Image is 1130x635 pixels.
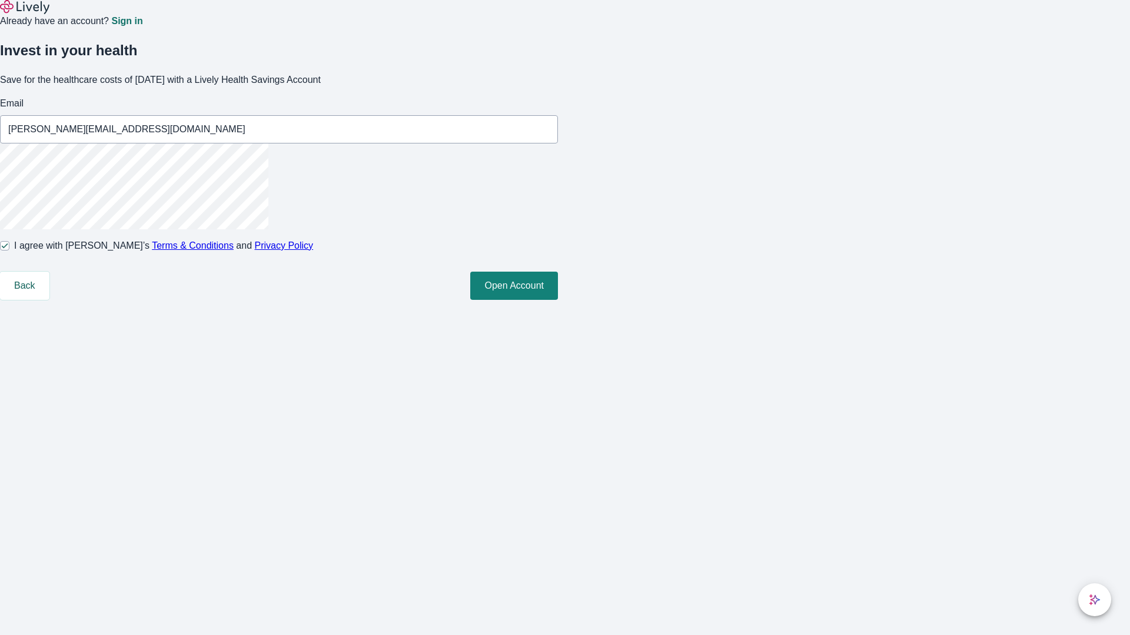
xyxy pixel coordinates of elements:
[1078,583,1111,616] button: chat
[470,272,558,300] button: Open Account
[152,240,234,250] a: Terms & Conditions
[14,239,313,253] span: I agree with [PERSON_NAME]’s and
[255,240,314,250] a: Privacy Policy
[111,16,142,26] a: Sign in
[1089,594,1101,606] svg: Lively AI Assistant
